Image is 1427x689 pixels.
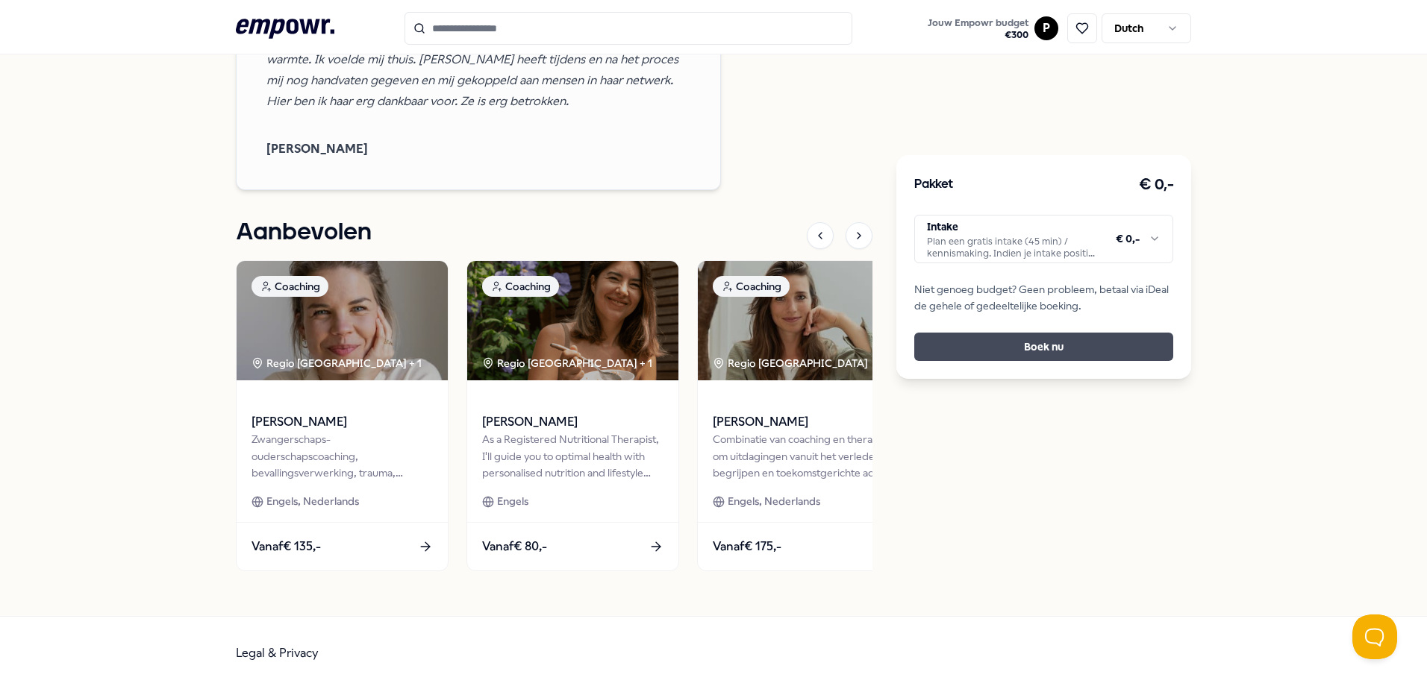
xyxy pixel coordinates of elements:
h3: Pakket [914,175,953,195]
div: Coaching [713,276,790,297]
div: Coaching [252,276,328,297]
span: € 300 [928,29,1028,41]
div: Zwangerschaps- ouderschapscoaching, bevallingsverwerking, trauma, (prik)angst & stresscoaching. [252,431,433,481]
img: package image [698,261,909,380]
a: package imageCoachingRegio [GEOGRAPHIC_DATA] [PERSON_NAME]Combinatie van coaching en therapie om ... [697,260,910,570]
span: [PERSON_NAME] [713,412,894,432]
img: package image [237,261,448,380]
span: [PERSON_NAME] [252,412,433,432]
span: Jouw Empowr budget [928,17,1028,29]
h3: € 0,- [1139,173,1174,197]
a: package imageCoachingRegio [GEOGRAPHIC_DATA] + 1[PERSON_NAME]As a Registered Nutritional Therapis... [466,260,679,570]
span: [PERSON_NAME] [482,412,663,432]
img: package image [467,261,678,380]
div: Combinatie van coaching en therapie om uitdagingen vanuit het verleden te begrijpen en toekomstge... [713,431,894,481]
div: Regio [GEOGRAPHIC_DATA] [713,355,870,371]
button: Jouw Empowr budget€300 [925,14,1031,44]
span: Vanaf € 135,- [252,537,321,556]
span: [PERSON_NAME] [266,139,690,160]
a: Legal & Privacy [236,646,319,660]
button: Boek nu [914,333,1173,361]
span: Vanaf € 80,- [482,537,547,556]
span: Engels, Nederlands [266,493,359,509]
a: package imageCoachingRegio [GEOGRAPHIC_DATA] + 1[PERSON_NAME]Zwangerschaps- ouderschapscoaching, ... [236,260,449,570]
h1: Aanbevolen [236,214,372,251]
a: Jouw Empowr budget€300 [922,13,1034,44]
span: Niet genoeg budget? Geen probleem, betaal via iDeal de gehele of gedeeltelijke boeking. [914,281,1173,315]
span: Vanaf € 175,- [713,537,781,556]
div: Coaching [482,276,559,297]
div: Regio [GEOGRAPHIC_DATA] + 1 [252,355,422,371]
span: Engels, Nederlands [728,493,820,509]
iframe: Help Scout Beacon - Open [1352,614,1397,659]
div: Regio [GEOGRAPHIC_DATA] + 1 [482,355,652,371]
input: Search for products, categories or subcategories [405,12,852,45]
button: P [1034,16,1058,40]
span: Engels [497,493,528,509]
div: As a Registered Nutritional Therapist, I'll guide you to optimal health with personalised nutriti... [482,431,663,481]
